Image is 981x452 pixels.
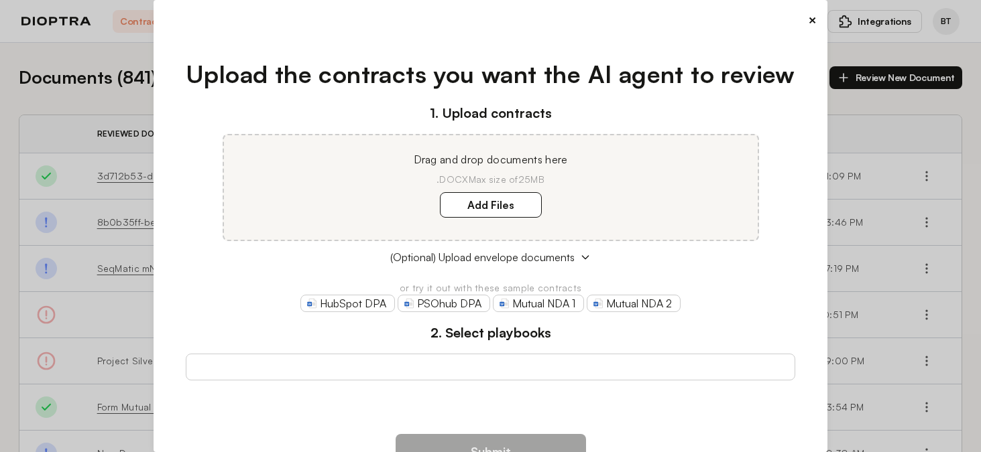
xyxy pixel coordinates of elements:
h3: 1. Upload contracts [186,103,795,123]
a: Mutual NDA 2 [587,295,681,312]
button: (Optional) Upload envelope documents [186,249,795,265]
p: .DOCX Max size of 25MB [240,173,742,186]
a: HubSpot DPA [300,295,395,312]
p: or try it out with these sample contracts [186,281,795,295]
label: Add Files [440,192,542,218]
span: (Optional) Upload envelope documents [390,249,575,265]
p: Drag and drop documents here [240,151,742,167]
a: PSOhub DPA [398,295,490,312]
a: Mutual NDA 1 [493,295,584,312]
button: × [808,11,817,29]
h1: Upload the contracts you want the AI agent to review [186,56,795,92]
h3: 2. Select playbooks [186,323,795,343]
